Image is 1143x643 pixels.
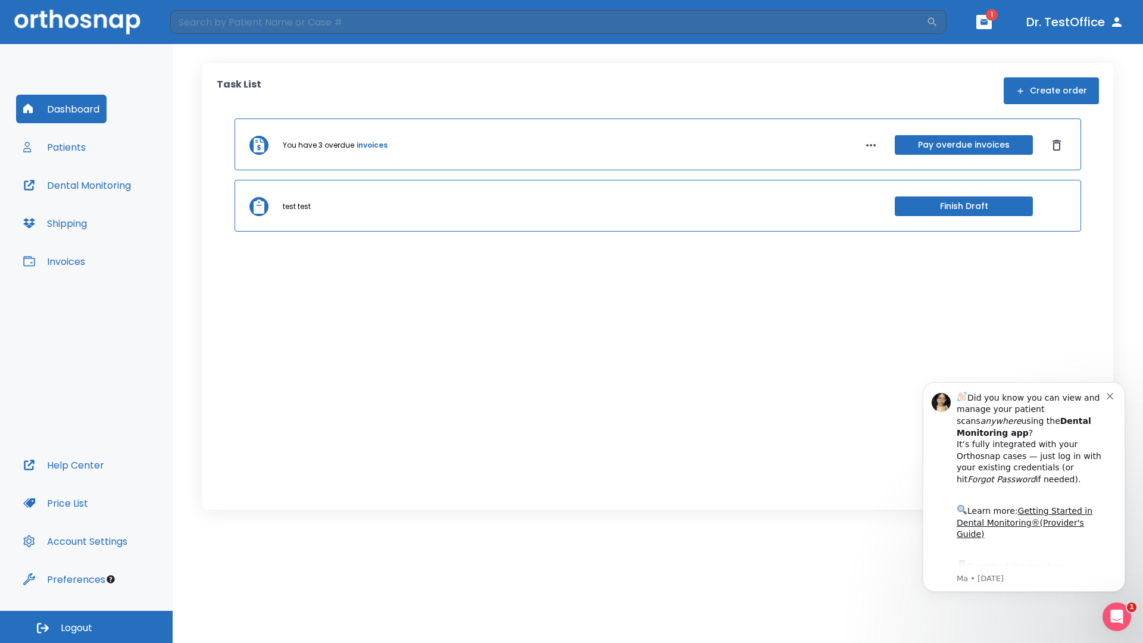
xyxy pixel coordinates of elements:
[1047,136,1066,155] button: Dismiss
[1004,77,1099,104] button: Create order
[895,196,1033,216] button: Finish Draft
[217,77,261,104] p: Task List
[16,451,111,479] button: Help Center
[14,10,140,34] img: Orthosnap
[283,201,311,212] p: test test
[16,565,113,594] button: Preferences
[16,209,94,238] button: Shipping
[16,489,95,517] button: Price List
[895,135,1033,155] button: Pay overdue invoices
[986,9,998,21] span: 1
[283,140,354,151] p: You have 3 overdue
[1103,603,1131,631] iframe: Intercom live chat
[16,133,93,161] button: Patients
[16,171,138,199] button: Dental Monitoring
[1022,11,1129,33] button: Dr. TestOffice
[1127,603,1136,612] span: 1
[905,367,1143,637] iframe: Intercom notifications message
[357,140,388,151] a: invoices
[61,622,92,635] span: Logout
[16,95,107,123] button: Dashboard
[16,527,135,555] button: Account Settings
[105,574,116,585] div: Tooltip anchor
[170,10,926,34] input: Search by Patient Name or Case #
[16,247,92,276] button: Invoices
